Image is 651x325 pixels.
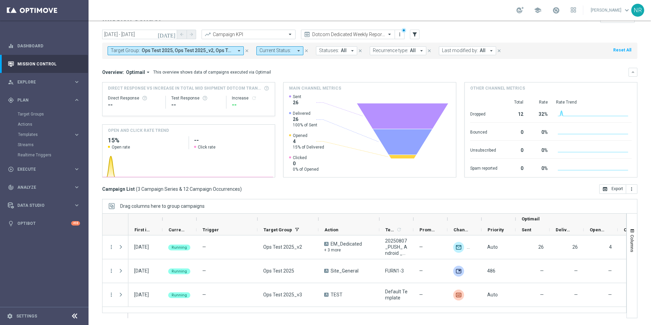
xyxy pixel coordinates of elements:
span: Sent [293,94,301,99]
button: person_search Explore keyboard_arrow_right [7,79,80,85]
span: Optimail [126,69,145,75]
span: A [324,293,329,297]
span: Ops Test 2025_v3 [263,292,302,298]
span: EM_Dedicated [331,241,362,247]
div: equalizer Dashboard [7,43,80,49]
button: more_vert [108,244,114,250]
div: Actions [18,119,88,129]
span: Statuses: [319,48,339,53]
i: lightbulb [8,220,14,227]
h4: OPEN AND CLICK RATE TREND [108,127,169,134]
span: — [574,292,578,297]
ng-select: Campaign KPI [202,30,296,39]
h3: Overview: [102,69,124,75]
div: -- [171,101,220,109]
div: Execute [8,166,74,172]
div: Rate [531,99,548,105]
span: 26 [572,244,578,250]
button: play_circle_outline Execute keyboard_arrow_right [7,167,80,172]
div: Spam reported [470,162,497,173]
div: Templates [18,129,88,140]
span: — [608,268,612,274]
a: Mission Control [17,55,80,73]
button: close [496,47,502,55]
button: Reset All [613,46,632,54]
i: more_vert [629,186,634,192]
span: A [324,269,329,273]
div: Templates [18,133,74,137]
button: close [303,47,309,55]
button: Recurrence type: All arrow_drop_down [370,46,426,55]
span: Default Template [385,289,408,301]
button: more_vert [626,184,637,194]
button: keyboard_arrow_down [629,68,637,77]
div: 0 [506,144,523,155]
span: 100% of Sent [293,122,317,128]
span: 486 [487,268,495,274]
a: Settings [16,314,37,318]
span: Target Group: [111,48,140,53]
span: school [534,6,541,14]
div: + 3 more [324,247,362,253]
i: keyboard_arrow_right [74,131,80,138]
h2: -- [194,136,269,144]
button: more_vert [396,30,403,38]
i: arrow_drop_down [418,48,425,54]
i: arrow_drop_down [488,48,494,54]
span: — [202,292,206,297]
span: 20250807_PUSH_ Android _Office Supplies_SMB, 20250807_PUSH_IOS _Office Supplies_SMB, CLEAR-TRANSI... [385,238,408,256]
span: Action [324,227,338,232]
span: ER_OMNI_SOJ_DotcomExisting_RED6to12 ER_OMNI_SOJ_DotcomNew_RED6to12 ER_OMNI_SOJ_DotcomReactivated_... [142,48,233,53]
span: 26 [293,116,317,122]
div: Data Studio keyboard_arrow_right [7,203,80,208]
span: Auto [487,244,498,250]
div: 0% [531,126,548,137]
i: arrow_drop_down [145,69,151,75]
div: Unsubscribed [470,144,497,155]
span: — [540,268,544,274]
span: Explore [17,80,74,84]
span: All [480,48,486,53]
i: play_circle_outline [8,166,14,172]
span: 26 [538,244,544,250]
span: 26 [293,99,301,106]
i: keyboard_arrow_right [74,79,80,85]
span: Optimail [522,216,540,221]
div: Bounced [470,126,497,137]
img: Adobe SFTP Prod [453,266,464,277]
button: Last modified by: All arrow_drop_down [439,46,496,55]
span: TEST [331,292,343,298]
i: more_vert [108,268,114,274]
i: close [304,48,309,53]
i: close [497,48,502,53]
span: Site_General [331,268,359,274]
a: Streams [18,142,71,148]
a: Realtime Triggers [18,152,71,158]
div: Row Groups [120,203,205,209]
div: 0 [506,162,523,173]
div: Rate Trend [556,99,632,105]
div: NR [631,4,644,17]
span: — [540,292,544,297]
button: lightbulb Optibot +10 [7,221,80,226]
button: close [426,47,432,55]
div: Explore [8,79,74,85]
h3: Campaign List [102,186,242,192]
div: -- [108,101,160,109]
i: filter_alt [412,31,418,37]
span: 4 [609,244,612,250]
div: 0 [506,126,523,137]
i: equalizer [8,43,14,49]
div: Dropped [470,108,497,119]
a: [PERSON_NAME]keyboard_arrow_down [590,5,631,15]
div: Optimail [453,242,464,253]
span: Target Group [264,227,292,232]
span: Channel [454,227,470,232]
div: Mission Control [8,55,80,73]
button: Statuses: All arrow_drop_down [316,46,357,55]
i: person_search [8,79,14,85]
span: Opened [590,227,606,232]
button: Mission Control [7,61,80,67]
h4: Main channel metrics [289,85,341,91]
